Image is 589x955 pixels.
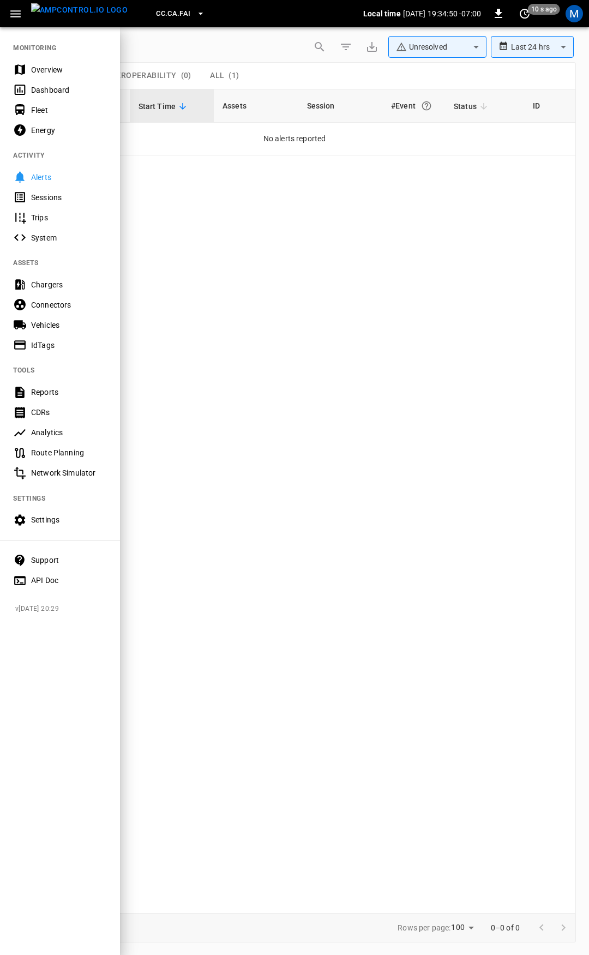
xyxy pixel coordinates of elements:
[31,340,107,351] div: IdTags
[31,125,107,136] div: Energy
[528,4,560,15] span: 10 s ago
[31,514,107,525] div: Settings
[31,192,107,203] div: Sessions
[31,212,107,223] div: Trips
[403,8,481,19] p: [DATE] 19:34:50 -07:00
[31,299,107,310] div: Connectors
[31,555,107,566] div: Support
[566,5,583,22] div: profile-icon
[15,604,111,615] span: v [DATE] 20:29
[31,64,107,75] div: Overview
[31,575,107,586] div: API Doc
[31,320,107,331] div: Vehicles
[31,232,107,243] div: System
[31,172,107,183] div: Alerts
[31,105,107,116] div: Fleet
[156,8,190,20] span: CC.CA.FAI
[31,427,107,438] div: Analytics
[31,3,128,17] img: ampcontrol.io logo
[31,85,107,95] div: Dashboard
[31,387,107,398] div: Reports
[31,407,107,418] div: CDRs
[31,279,107,290] div: Chargers
[516,5,533,22] button: set refresh interval
[31,447,107,458] div: Route Planning
[363,8,401,19] p: Local time
[31,467,107,478] div: Network Simulator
